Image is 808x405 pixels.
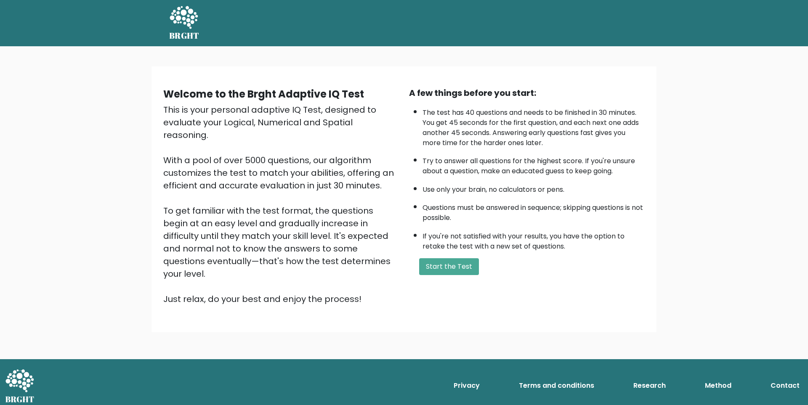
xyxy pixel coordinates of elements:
[702,377,735,394] a: Method
[423,199,645,223] li: Questions must be answered in sequence; skipping questions is not possible.
[163,87,364,101] b: Welcome to the Brght Adaptive IQ Test
[450,377,483,394] a: Privacy
[419,258,479,275] button: Start the Test
[169,31,199,41] h5: BRGHT
[423,152,645,176] li: Try to answer all questions for the highest score. If you're unsure about a question, make an edu...
[409,87,645,99] div: A few things before you start:
[516,377,598,394] a: Terms and conditions
[169,3,199,43] a: BRGHT
[423,227,645,251] li: If you're not satisfied with your results, you have the option to retake the test with a new set ...
[630,377,669,394] a: Research
[423,103,645,148] li: The test has 40 questions and needs to be finished in 30 minutes. You get 45 seconds for the firs...
[767,377,803,394] a: Contact
[423,180,645,195] li: Use only your brain, no calculators or pens.
[163,103,399,305] div: This is your personal adaptive IQ Test, designed to evaluate your Logical, Numerical and Spatial ...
